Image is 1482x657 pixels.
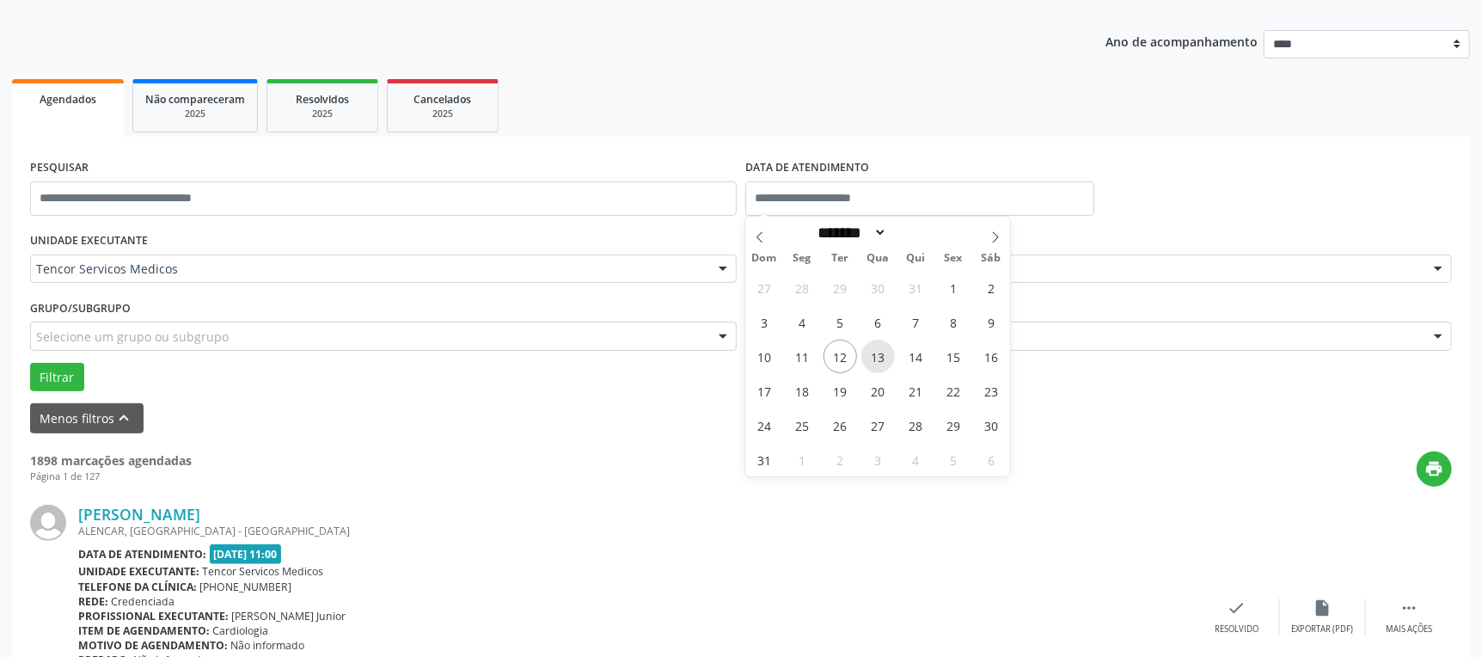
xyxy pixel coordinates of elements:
span: Seg [783,253,821,264]
span: Agosto 22, 2025 [937,374,971,408]
span: Dom [745,253,783,264]
button: Menos filtroskeyboard_arrow_up [30,403,144,433]
strong: 1898 marcações agendadas [30,452,192,469]
div: Página 1 de 127 [30,470,192,484]
div: 2025 [279,107,365,120]
span: Julho 28, 2025 [786,271,819,304]
span: Selecione um grupo ou subgrupo [36,328,229,346]
b: Profissional executante: [78,609,229,623]
span: Qui [897,253,934,264]
span: Cancelados [414,92,472,107]
span: Setembro 5, 2025 [937,443,971,476]
span: Agosto 16, 2025 [974,340,1007,373]
span: Sáb [972,253,1010,264]
span: Agosto 15, 2025 [937,340,971,373]
span: Qua [859,253,897,264]
span: Agosto 6, 2025 [861,305,895,339]
i:  [1399,599,1418,617]
i: insert_drive_file [1314,599,1332,617]
b: Data de atendimento: [78,547,206,562]
span: Agosto 30, 2025 [974,408,1007,442]
div: 2025 [400,107,486,120]
label: PESQUISAR [30,155,89,181]
span: Tencor Servicos Medicos [36,261,701,278]
div: Exportar (PDF) [1292,623,1354,636]
span: Julho 30, 2025 [861,271,895,304]
span: Agosto 27, 2025 [861,408,895,442]
select: Month [811,224,887,242]
span: Agosto 23, 2025 [974,374,1007,408]
span: Agosto 28, 2025 [899,408,933,442]
i: print [1425,459,1444,478]
b: Item de agendamento: [78,623,210,638]
span: Agosto 19, 2025 [824,374,857,408]
span: Agosto 20, 2025 [861,374,895,408]
div: ALENCAR, [GEOGRAPHIC_DATA] - [GEOGRAPHIC_DATA] [78,524,1194,538]
span: Agosto 4, 2025 [786,305,819,339]
span: Agosto 29, 2025 [937,408,971,442]
span: Setembro 4, 2025 [899,443,933,476]
span: Tencor Servicos Medicos [203,564,324,579]
span: Sex [934,253,972,264]
div: Resolvido [1215,623,1258,636]
span: Agosto 18, 2025 [786,374,819,408]
span: Agosto 26, 2025 [824,408,857,442]
span: Julho 29, 2025 [824,271,857,304]
img: img [30,505,66,541]
a: [PERSON_NAME] [78,505,200,524]
input: Year [887,224,944,242]
span: Agosto 21, 2025 [899,374,933,408]
span: Resolvidos [296,92,349,107]
b: Unidade executante: [78,564,199,579]
span: Agosto 13, 2025 [861,340,895,373]
span: Agosto 31, 2025 [748,443,781,476]
span: [PERSON_NAME] Junior [232,609,346,623]
button: Filtrar [30,363,84,392]
span: Setembro 1, 2025 [786,443,819,476]
span: Agosto 3, 2025 [748,305,781,339]
div: Mais ações [1386,623,1432,636]
span: Julho 31, 2025 [899,271,933,304]
b: Telefone da clínica: [78,580,197,594]
span: Não compareceram [145,92,245,107]
span: Agendados [40,92,96,107]
span: Ter [821,253,859,264]
span: Agosto 2, 2025 [974,271,1007,304]
span: Agosto 9, 2025 [974,305,1007,339]
div: 2025 [145,107,245,120]
span: Agosto 14, 2025 [899,340,933,373]
span: Agosto 25, 2025 [786,408,819,442]
span: [DATE] 11:00 [210,544,282,564]
span: Agosto 12, 2025 [824,340,857,373]
i: keyboard_arrow_up [115,408,134,427]
p: Ano de acompanhamento [1105,30,1258,52]
span: Setembro 3, 2025 [861,443,895,476]
span: Agosto 10, 2025 [748,340,781,373]
span: Cardiologia [213,623,269,638]
span: Julho 27, 2025 [748,271,781,304]
span: Agosto 5, 2025 [824,305,857,339]
span: [PHONE_NUMBER] [200,580,292,594]
span: Agosto 1, 2025 [937,271,971,304]
span: Setembro 2, 2025 [824,443,857,476]
b: Motivo de agendamento: [78,638,228,653]
label: UNIDADE EXECUTANTE [30,228,148,255]
span: Agosto 11, 2025 [786,340,819,373]
span: Credenciada [112,594,175,609]
label: Grupo/Subgrupo [30,295,131,322]
label: DATA DE ATENDIMENTO [745,155,869,181]
b: Rede: [78,594,108,609]
span: Setembro 6, 2025 [974,443,1007,476]
span: Agosto 8, 2025 [937,305,971,339]
span: Agosto 7, 2025 [899,305,933,339]
i: check [1228,599,1246,617]
span: Agosto 17, 2025 [748,374,781,408]
span: Agosto 24, 2025 [748,408,781,442]
button: print [1417,451,1452,487]
span: Não informado [231,638,305,653]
